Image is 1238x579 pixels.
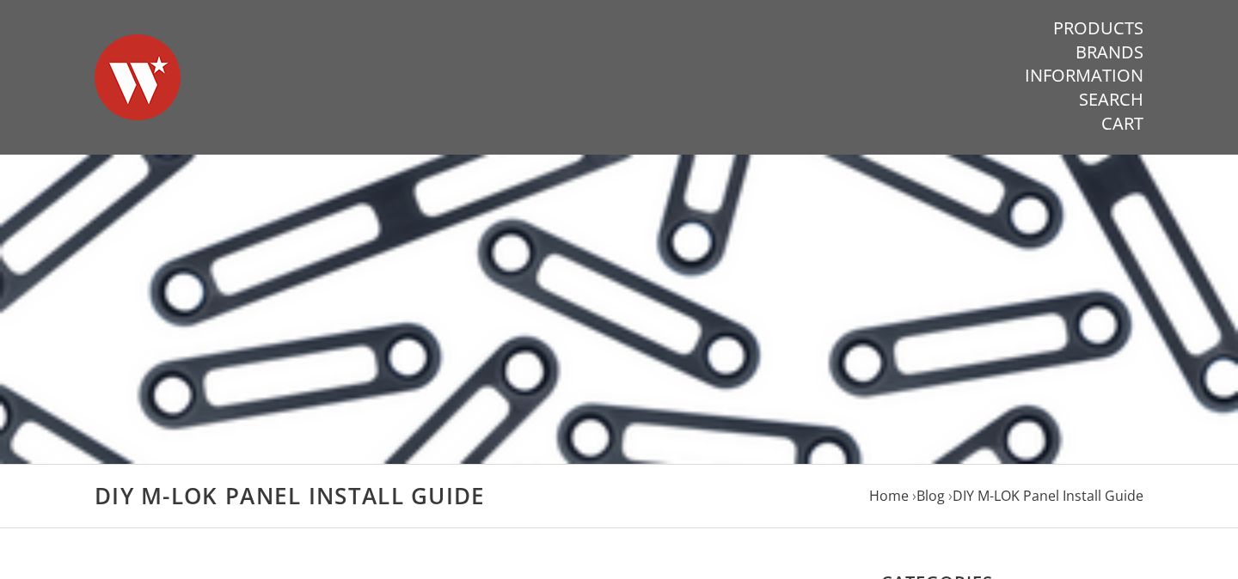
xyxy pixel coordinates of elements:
[1079,88,1143,111] a: Search
[1053,17,1143,40] a: Products
[95,482,1143,510] h1: DIY M-LOK Panel Install Guide
[95,17,181,137] img: Warsaw Wood Co.
[953,486,1143,505] a: DIY M-LOK Panel Install Guide
[1076,41,1143,64] a: Brands
[948,485,1143,508] li: ›
[1025,64,1143,87] a: Information
[869,486,909,505] a: Home
[912,485,945,508] li: ›
[1101,113,1143,135] a: Cart
[916,486,945,505] a: Blog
